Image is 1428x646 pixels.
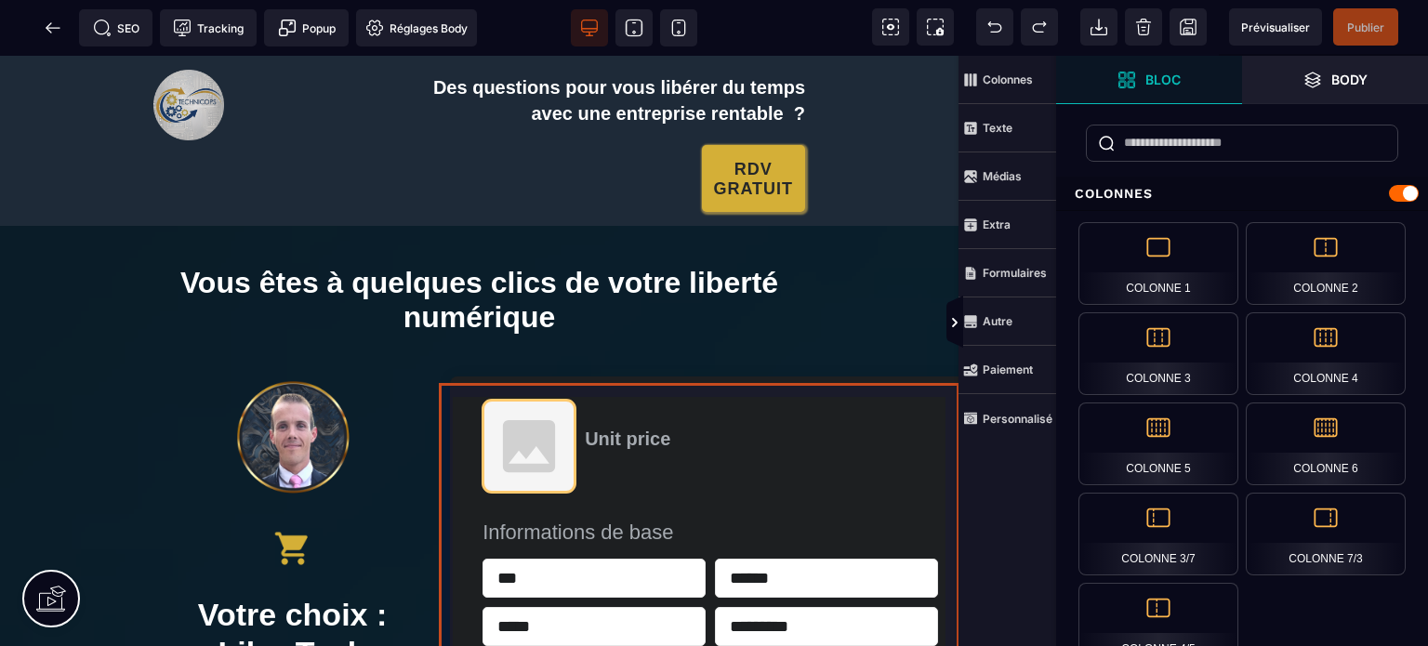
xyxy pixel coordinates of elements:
[1242,56,1428,104] span: Ouvrir les calques
[153,14,224,85] img: de3acc9ae0b61ea228ad65d4f8de8e4c_logo_technicops_3.png
[1246,222,1406,305] div: Colonne 2
[1229,8,1322,46] span: Aperçu
[1246,312,1406,395] div: Colonne 4
[79,9,152,46] span: Métadata SEO
[1170,8,1207,46] span: Enregistrer
[483,465,938,489] h5: Informations de base
[959,394,1056,442] span: Personnalisé
[278,19,336,37] span: Popup
[983,412,1052,426] strong: Personnalisé
[917,8,954,46] span: Capture d'écran
[1246,402,1406,485] div: Colonne 6
[390,19,805,71] div: Des questions pour vous libérer du temps avec une entreprise rentable ?
[1078,402,1238,485] div: Colonne 5
[34,9,72,46] span: Retour
[1125,8,1162,46] span: Nettoyage
[976,8,1013,46] span: Défaire
[135,531,450,626] h1: Votre choix : LiberTech
[571,9,608,46] span: Voir bureau
[121,201,838,288] h1: Vous êtes à quelques clics de votre liberté numérique
[1078,222,1238,305] div: Colonne 1
[585,373,670,393] span: Unit price
[959,152,1056,201] span: Médias
[959,201,1056,249] span: Extra
[1145,73,1181,86] strong: Bloc
[356,9,477,46] span: Favicon
[959,346,1056,394] span: Paiement
[959,104,1056,152] span: Texte
[232,321,353,442] img: 8b362d96bec9e8e76015217cce0796a7_6795_67bdbd8446532_d11n7da8rpqbjy.png
[160,9,257,46] span: Code de suivi
[959,56,1056,104] span: Colonnes
[1241,20,1310,34] span: Prévisualiser
[1246,493,1406,575] div: Colonne 7/3
[660,9,697,46] span: Voir mobile
[93,19,139,37] span: SEO
[983,266,1047,280] strong: Formulaires
[365,19,468,37] span: Réglages Body
[1347,20,1384,34] span: Publier
[1080,8,1117,46] span: Importer
[983,363,1033,376] strong: Paiement
[1078,312,1238,395] div: Colonne 3
[959,249,1056,297] span: Formulaires
[959,297,1056,346] span: Autre
[1056,296,1075,351] span: Afficher les vues
[983,314,1012,328] strong: Autre
[1056,177,1428,211] div: Colonnes
[1078,493,1238,575] div: Colonne 3/7
[483,344,575,437] img: Product image
[702,89,806,156] button: RDV GRATUIT
[983,121,1012,135] strong: Texte
[1021,8,1058,46] span: Rétablir
[983,169,1022,183] strong: Médias
[1056,56,1242,104] span: Ouvrir les blocs
[983,218,1011,231] strong: Extra
[273,473,312,512] img: 4a1ee5b1b41d22bb8c72cdd22dded87c_icons8-caddie-100.png
[1333,8,1398,46] span: Enregistrer le contenu
[1331,73,1368,86] strong: Body
[173,19,244,37] span: Tracking
[983,73,1033,86] strong: Colonnes
[872,8,909,46] span: Voir les composants
[615,9,653,46] span: Voir tablette
[264,9,349,46] span: Créer une alerte modale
